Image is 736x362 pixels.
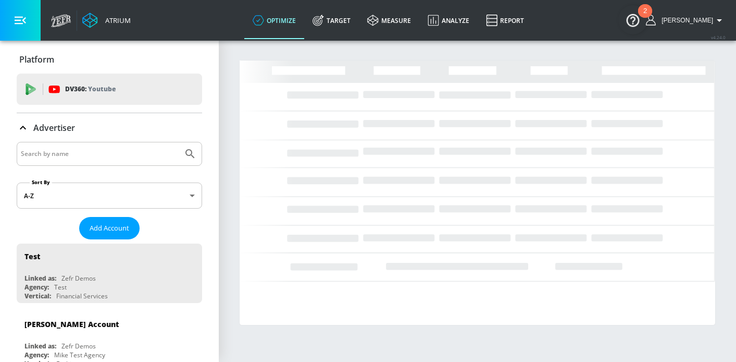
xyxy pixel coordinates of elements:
[618,5,647,34] button: Open Resource Center, 2 new notifications
[359,2,419,39] a: measure
[24,319,119,329] div: [PERSON_NAME] Account
[33,122,75,134] p: Advertiser
[24,283,49,292] div: Agency:
[17,244,202,303] div: TestLinked as:Zefr DemosAgency:TestVertical:Financial Services
[657,17,713,24] span: login as: jen.breen@zefr.com
[17,183,202,209] div: A-Z
[79,217,140,239] button: Add Account
[65,83,116,95] p: DV360:
[56,292,108,300] div: Financial Services
[21,147,179,161] input: Search by name
[478,2,532,39] a: Report
[54,283,67,292] div: Test
[24,292,51,300] div: Vertical:
[54,351,105,359] div: Mike Test Agency
[646,14,726,27] button: [PERSON_NAME]
[419,2,478,39] a: Analyze
[30,179,52,186] label: Sort By
[24,274,56,283] div: Linked as:
[61,342,96,351] div: Zefr Demos
[17,45,202,74] div: Platform
[24,351,49,359] div: Agency:
[101,16,131,25] div: Atrium
[17,113,202,142] div: Advertiser
[643,11,647,25] div: 2
[61,274,96,283] div: Zefr Demos
[19,54,54,65] p: Platform
[24,342,56,351] div: Linked as:
[88,83,116,94] p: Youtube
[90,222,129,234] span: Add Account
[711,34,726,40] span: v 4.24.0
[82,13,131,28] a: Atrium
[17,74,202,105] div: DV360: Youtube
[24,251,40,261] div: Test
[304,2,359,39] a: Target
[244,2,304,39] a: optimize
